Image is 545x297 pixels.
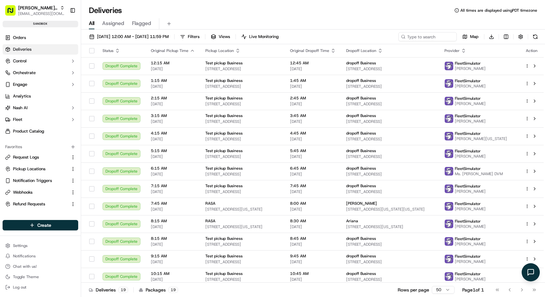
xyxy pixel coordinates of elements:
[205,224,280,229] span: [STREET_ADDRESS][US_STATE]
[205,172,280,177] span: [STREET_ADDRESS]
[445,220,453,228] img: FleetSimulator.png
[346,136,434,142] span: [STREET_ADDRESS]
[205,84,280,89] span: [STREET_ADDRESS]
[13,93,31,99] span: Analytics
[168,287,178,293] div: 19
[132,19,151,27] span: Flagged
[290,131,336,136] span: 4:45 AM
[205,78,243,83] span: Test pickup Business
[3,56,78,66] button: Control
[290,259,336,265] span: [DATE]
[290,119,336,124] span: [DATE]
[151,60,195,66] span: 12:15 AM
[455,78,481,84] span: FleetSimulator
[346,166,376,171] span: dropoff Business
[151,119,195,124] span: [DATE]
[151,236,195,241] span: 8:15 AM
[3,142,78,152] div: Favorites
[455,131,481,136] span: FleetSimulator
[3,220,78,230] button: Create
[346,119,434,124] span: [STREET_ADDRESS]
[3,44,78,55] a: Deliveries
[3,126,78,136] a: Product Catalog
[445,132,453,140] img: FleetSimulator.png
[346,259,434,265] span: [STREET_ADDRESS]
[3,32,78,43] a: Orders
[455,101,486,106] span: [PERSON_NAME]
[238,32,282,41] button: Live Monitoring
[290,66,336,71] span: [DATE]
[346,224,434,229] span: [STREET_ADDRESS][US_STATE]
[139,287,178,293] div: Packages
[455,241,486,247] span: [PERSON_NAME]
[205,113,243,118] span: Test pickup Business
[151,189,195,194] span: [DATE]
[3,199,78,209] button: Refund Requests
[346,207,434,212] span: [STREET_ADDRESS][US_STATE][US_STATE]
[13,264,37,269] span: Chat with us!
[3,3,67,18] button: [PERSON_NAME] Org[EMAIL_ADDRESS][DOMAIN_NAME]
[459,32,481,41] button: Map
[455,84,486,89] span: [PERSON_NAME]
[455,271,481,277] span: FleetSimulator
[455,277,486,282] span: [PERSON_NAME]
[398,287,429,293] p: Rows per page
[455,136,507,141] span: [PERSON_NAME][US_STATE]
[460,8,537,13] span: All times are displayed using PDT timezone
[13,105,28,111] span: Nash AI
[290,148,336,153] span: 5:45 AM
[205,242,280,247] span: [STREET_ADDRESS]
[18,11,65,16] button: [EMAIL_ADDRESS][DOMAIN_NAME]
[290,189,336,194] span: [DATE]
[151,201,195,206] span: 7:45 AM
[290,48,329,53] span: Original Dropoff Time
[3,68,78,78] button: Orchestrate
[37,222,51,228] span: Create
[205,183,243,188] span: Test pickup Business
[445,114,453,123] img: FleetSimulator.png
[462,287,484,293] div: Page 1 of 1
[346,66,434,71] span: [STREET_ADDRESS]
[455,171,503,176] span: Ms. [PERSON_NAME] DVM
[346,277,434,282] span: [STREET_ADDRESS]
[13,201,45,207] span: Refund Requests
[205,207,280,212] span: [STREET_ADDRESS][US_STATE]
[151,224,195,229] span: [DATE]
[290,236,336,241] span: 8:45 AM
[346,148,376,153] span: dropoff Business
[205,218,215,224] span: RASA
[151,154,195,159] span: [DATE]
[13,128,44,134] span: Product Catalog
[13,189,32,195] span: Webhooks
[205,66,280,71] span: [STREET_ADDRESS]
[205,101,280,107] span: [STREET_ADDRESS]
[346,218,358,224] span: Ariana
[3,252,78,261] button: Notifications
[89,5,122,16] h1: Deliveries
[3,283,78,292] button: Log out
[455,166,481,171] span: FleetSimulator
[151,271,195,276] span: 10:15 AM
[205,253,243,259] span: Test pickup Business
[188,34,200,40] span: Filters
[290,154,336,159] span: [DATE]
[205,96,243,101] span: Test pickup Business
[290,271,336,276] span: 10:45 AM
[398,32,457,41] input: Type to search
[151,48,188,53] span: Original Pickup Time
[5,154,68,160] a: Request Logs
[249,34,279,40] span: Live Monitoring
[455,148,481,154] span: FleetSimulator
[455,66,486,71] span: [PERSON_NAME]
[13,46,31,52] span: Deliveries
[455,236,481,241] span: FleetSimulator
[151,172,195,177] span: [DATE]
[445,202,453,211] img: FleetSimulator.png
[444,48,460,53] span: Provider
[445,79,453,88] img: FleetSimulator.png
[290,96,336,101] span: 2:45 AM
[219,34,230,40] span: Views
[13,154,39,160] span: Request Logs
[151,113,195,118] span: 3:15 AM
